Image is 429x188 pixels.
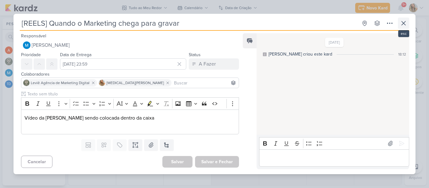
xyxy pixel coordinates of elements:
[24,114,236,122] p: Vídeo da [PERSON_NAME] sendo colocada dentro da caixa
[23,41,30,49] img: MARIANA MIRANDA
[259,137,409,149] div: Editor toolbar
[21,40,239,51] button: [PERSON_NAME]
[21,156,52,168] button: Cancelar
[189,58,239,70] button: A Fazer
[21,52,41,57] label: Prioridade
[20,18,358,29] input: Kard Sem Título
[60,52,91,57] label: Data de Entrega
[21,110,239,134] div: Editor editing area: main
[398,51,406,57] div: 18:12
[26,91,239,97] input: Texto sem título
[269,51,332,57] div: [PERSON_NAME] criou este kard
[21,33,46,39] label: Responsável
[21,71,239,78] div: Colaboradores
[173,79,237,87] input: Buscar
[199,60,216,68] div: A Fazer
[99,80,105,86] img: Yasmin Yumi
[106,80,164,86] span: [MEDICAL_DATA][PERSON_NAME]
[32,41,70,49] span: [PERSON_NAME]
[259,149,409,167] div: Editor editing area: main
[23,80,30,86] img: Leviê Agência de Marketing Digital
[31,80,90,86] span: Leviê Agência de Marketing Digital
[21,97,239,110] div: Editor toolbar
[60,58,186,70] input: Select a date
[189,52,201,57] label: Status
[398,30,409,37] div: esc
